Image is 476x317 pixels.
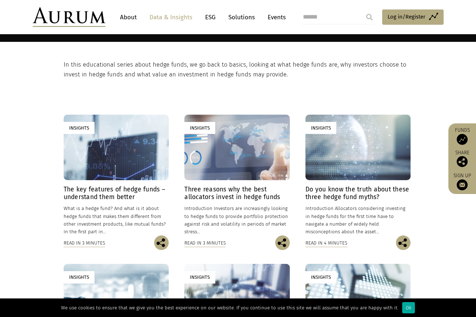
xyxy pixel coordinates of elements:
[225,11,259,24] a: Solutions
[382,9,444,25] a: Log in/Register
[64,115,169,235] a: Insights The key features of hedge funds – understand them better What is a hedge fund? And what ...
[184,186,289,201] h4: Three reasons why the best allocators invest in hedge funds
[388,12,425,21] span: Log in/Register
[457,156,468,167] img: Share this post
[402,302,415,313] div: Ok
[184,205,289,235] p: Introduction Investors are increasingly looking to hedge funds to provide portfolio protection ag...
[146,11,196,24] a: Data & Insights
[457,134,468,145] img: Access Funds
[184,122,215,134] div: Insights
[362,10,377,24] input: Submit
[305,115,411,235] a: Insights Do you know the truth about these three hedge fund myths? Introduction Allocators consid...
[305,122,336,134] div: Insights
[452,127,472,145] a: Funds
[64,122,95,134] div: Insights
[154,235,169,250] img: Share this post
[305,271,336,283] div: Insights
[452,173,472,190] a: Sign up
[396,235,411,250] img: Share this post
[305,239,347,247] div: Read in 4 minutes
[264,11,286,24] a: Events
[452,150,472,167] div: Share
[457,179,468,190] img: Sign up to our newsletter
[116,11,140,24] a: About
[184,271,215,283] div: Insights
[64,60,411,79] p: In this educational series about hedge funds, we go back to basics, looking at what hedge funds a...
[184,239,226,247] div: Read in 3 minutes
[184,115,289,235] a: Insights Three reasons why the best allocators invest in hedge funds Introduction Investors are i...
[305,205,411,235] p: Introduction Allocators considering investing in hedge funds for the first time have to navigate ...
[64,239,105,247] div: Read in 3 minutes
[33,7,105,27] img: Aurum
[64,186,169,201] h4: The key features of hedge funds – understand them better
[64,271,95,283] div: Insights
[64,205,169,235] p: What is a hedge fund? And what is it about hedge funds that makes them different from other inves...
[201,11,219,24] a: ESG
[275,235,290,250] img: Share this post
[305,186,411,201] h4: Do you know the truth about these three hedge fund myths?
